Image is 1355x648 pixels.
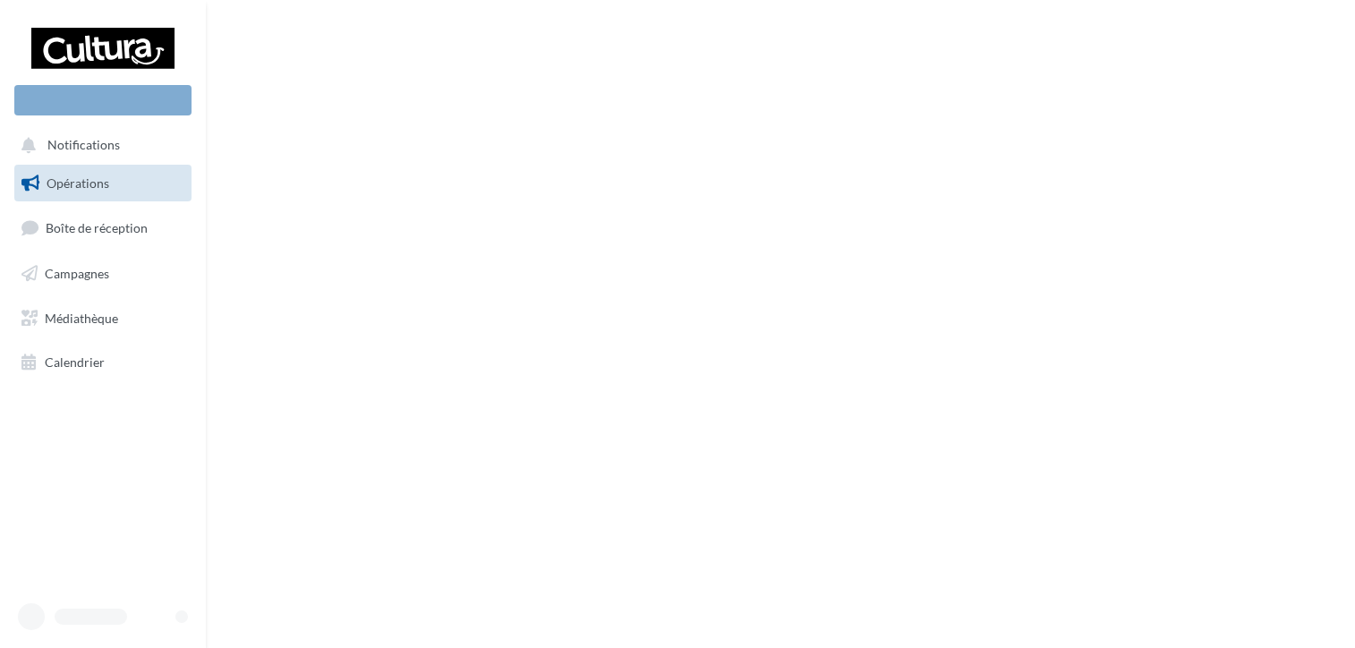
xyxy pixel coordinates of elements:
div: Nouvelle campagne [14,85,192,115]
a: Opérations [11,165,195,202]
a: Campagnes [11,255,195,293]
span: Notifications [47,138,120,153]
a: Boîte de réception [11,209,195,247]
span: Campagnes [45,266,109,281]
span: Opérations [47,175,109,191]
a: Médiathèque [11,300,195,337]
a: Calendrier [11,344,195,381]
span: Médiathèque [45,310,118,325]
span: Calendrier [45,354,105,370]
span: Boîte de réception [46,220,148,235]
